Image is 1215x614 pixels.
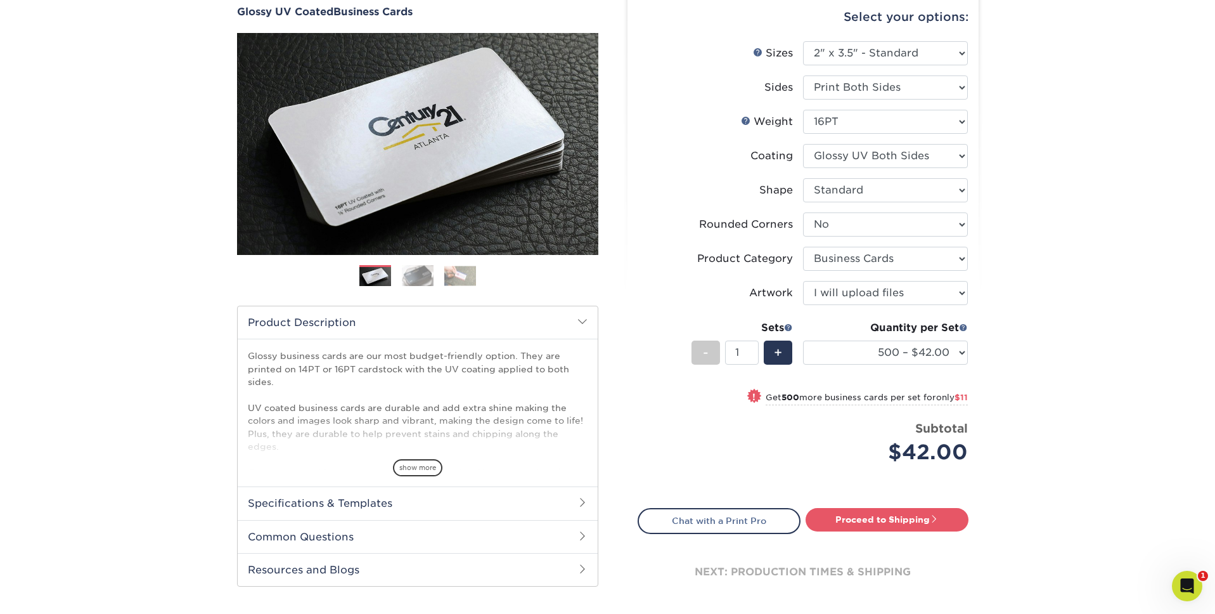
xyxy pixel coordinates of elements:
span: 1 [1198,571,1208,581]
span: ! [752,390,755,403]
img: Business Cards 02 [402,265,434,287]
small: Get more business cards per set for [766,393,968,405]
img: Business Cards 03 [444,266,476,285]
span: - [703,343,709,362]
div: Sides [764,80,793,95]
p: Glossy business cards are our most budget-friendly option. They are printed on 14PT or 16PT cards... [248,349,588,518]
span: + [774,343,782,362]
h1: Business Cards [237,6,598,18]
a: Glossy UV CoatedBusiness Cards [237,6,598,18]
div: Weight [741,114,793,129]
span: Glossy UV Coated [237,6,333,18]
h2: Common Questions [238,520,598,553]
div: Artwork [749,285,793,301]
h2: Resources and Blogs [238,553,598,586]
div: Rounded Corners [699,217,793,232]
div: Product Category [697,251,793,266]
img: Business Cards 01 [359,261,391,292]
div: Coating [750,148,793,164]
iframe: Intercom live chat [1172,571,1202,601]
div: $42.00 [813,437,968,467]
div: Sizes [753,46,793,61]
div: Shape [759,183,793,198]
span: show more [393,459,442,476]
h2: Product Description [238,306,598,339]
a: Proceed to Shipping [806,508,968,531]
a: Chat with a Print Pro [638,508,800,533]
strong: 500 [781,393,799,402]
span: $11 [955,393,968,402]
div: Quantity per Set [803,320,968,336]
h2: Specifications & Templates [238,487,598,519]
div: next: production times & shipping [638,534,968,610]
span: only [936,393,968,402]
strong: Subtotal [915,421,968,435]
div: Sets [691,320,793,336]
